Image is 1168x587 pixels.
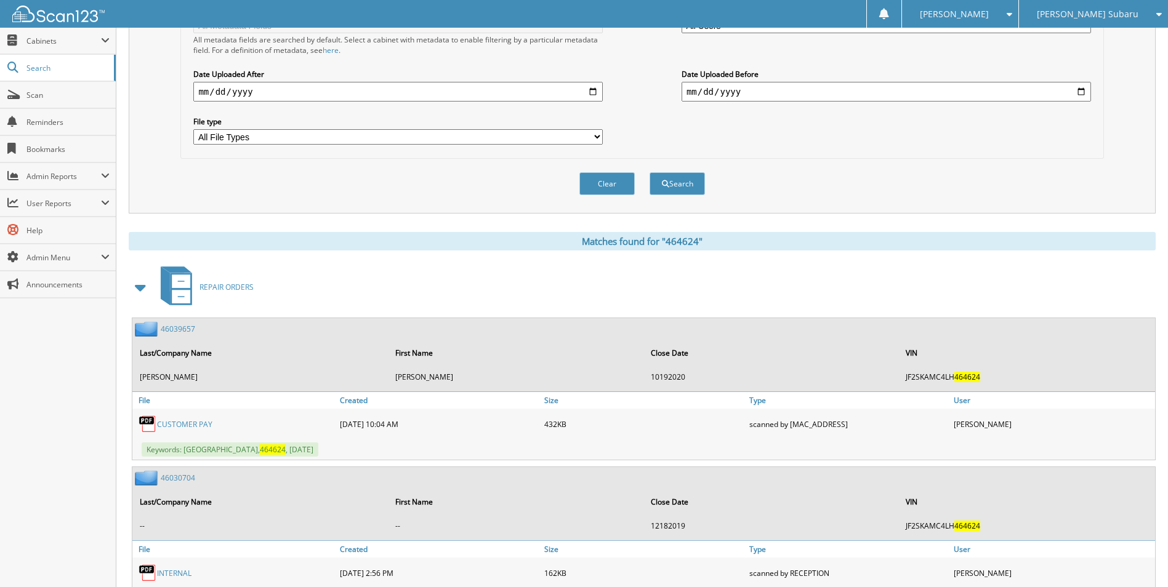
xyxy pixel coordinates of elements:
[900,340,1154,365] th: VIN
[682,69,1091,79] label: Date Uploaded Before
[129,232,1156,250] div: Matches found for "464624"
[900,489,1154,514] th: VIN
[1037,10,1138,18] span: [PERSON_NAME] Subaru
[135,321,161,337] img: folder2.png
[541,412,746,436] div: 432KB
[541,392,746,409] a: Size
[645,516,899,536] td: 12182019
[12,6,105,22] img: scan123-logo-white.svg
[26,225,110,236] span: Help
[645,340,899,365] th: Close Date
[26,63,108,73] span: Search
[132,392,337,409] a: File
[134,516,388,536] td: --
[1106,528,1168,587] iframe: Chat Widget
[134,340,388,365] th: Last/Company Name
[139,564,157,582] img: PDF.png
[579,172,635,195] button: Clear
[161,473,195,483] a: 46030704
[645,489,899,514] th: Close Date
[157,568,191,578] a: INTERNAL
[746,392,951,409] a: Type
[26,171,101,182] span: Admin Reports
[337,541,541,557] a: Created
[260,444,286,455] span: 464624
[650,172,705,195] button: Search
[337,412,541,436] div: [DATE] 10:04 AM
[900,516,1154,536] td: JF2SKAMC4LH
[389,340,643,365] th: First Name
[389,489,643,514] th: First Name
[920,10,989,18] span: [PERSON_NAME]
[682,82,1091,102] input: end
[26,36,101,46] span: Cabinets
[153,263,254,311] a: REPAIR ORDERS
[541,561,746,585] div: 162KB
[193,116,603,127] label: File type
[161,324,195,334] a: 46039657
[199,282,254,292] span: REPAIR ORDERS
[951,412,1155,436] div: [PERSON_NAME]
[951,541,1155,557] a: User
[337,561,541,585] div: [DATE] 2:56 PM
[389,516,643,536] td: --
[26,90,110,100] span: Scan
[132,541,337,557] a: File
[26,279,110,290] span: Announcements
[900,367,1154,387] td: JF2SKAMC4LH
[26,198,101,209] span: User Reports
[134,367,388,387] td: [PERSON_NAME]
[954,521,980,531] span: 464624
[193,34,603,55] div: All metadata fields are searched by default. Select a cabinet with metadata to enable filtering b...
[954,372,980,382] span: 464624
[157,419,212,429] a: CUSTOMER PAY
[142,442,318,457] span: Keywords: [GEOGRAPHIC_DATA], , [DATE]
[193,82,603,102] input: start
[337,392,541,409] a: Created
[746,541,951,557] a: Type
[951,392,1155,409] a: User
[26,144,110,154] span: Bookmarks
[193,69,603,79] label: Date Uploaded After
[323,45,339,55] a: here
[746,561,951,585] div: scanned by RECEPTION
[645,367,899,387] td: 10192020
[26,252,101,263] span: Admin Menu
[951,561,1155,585] div: [PERSON_NAME]
[389,367,643,387] td: [PERSON_NAME]
[139,415,157,433] img: PDF.png
[541,541,746,557] a: Size
[746,412,951,436] div: scanned by [MAC_ADDRESS]
[26,117,110,127] span: Reminders
[135,470,161,485] img: folder2.png
[134,489,388,514] th: Last/Company Name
